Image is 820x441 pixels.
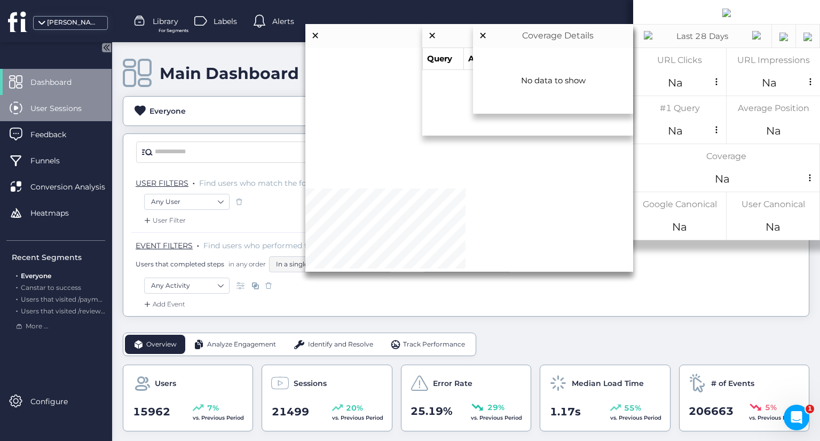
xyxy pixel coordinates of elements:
span: Na [766,220,780,233]
span: 29% [487,401,504,413]
span: No data to show [521,74,586,87]
span: 1.17s [550,404,581,420]
span: 5% [765,401,777,413]
span: vs. Previous Period [471,414,522,421]
span: vs. Previous Period [332,414,383,421]
span: Google Canonical [643,199,717,209]
span: Heatmaps [30,207,85,219]
span: vs. Previous Period [193,414,244,421]
span: Analyze Engagement [207,340,276,350]
span: 55% [624,402,641,414]
span: Sessions [294,377,327,389]
span: Find users who performed these events [203,241,351,250]
span: . [16,270,18,280]
span: . [193,176,195,187]
span: #1 Query [660,103,700,113]
span: × [311,23,320,48]
span: User Sessions [30,103,98,114]
span: vs. Previous Period [749,414,800,421]
th: Query [423,48,464,70]
span: 25.19% [411,403,453,420]
span: USER FILTERS [136,178,188,188]
span: Coverage Details [487,29,628,42]
span: × [428,23,437,48]
span: Overview [146,340,177,350]
span: Users [155,377,176,389]
span: 7% [207,402,219,414]
th: Avg.Pos. [464,48,519,70]
div: Main Dashboard [160,64,299,83]
div: Recent Segments [12,251,105,263]
span: URL Impressions [737,55,810,65]
img: banner_logo.png [722,9,731,17]
span: Labels [214,15,237,27]
span: in any order [226,259,266,269]
nz-select-item: Any Activity [151,278,223,294]
span: Average Position [738,103,809,113]
span: 20% [346,402,363,414]
span: . [16,305,18,315]
span: Feedback [30,129,82,140]
span: For Segments [159,27,188,34]
span: Last 28 Days [676,30,728,43]
img: smartphone.png [803,33,812,41]
span: vs. Previous Period [610,414,661,421]
span: Find users who match the following characteristics [199,178,391,188]
span: URL Clicks [657,55,702,65]
span: Everyone [21,272,51,280]
span: Library [153,15,178,27]
span: Configure [30,396,84,407]
span: Users that visited /review in a single session [21,307,159,315]
span: Conversion Analysis [30,181,121,193]
span: URL Impressions [320,29,628,42]
span: Median Load Time [572,377,644,389]
span: . [197,239,199,249]
div: Everyone [149,105,186,117]
iframe: Intercom live chat [784,405,809,430]
span: . [16,293,18,303]
img: monitor.png [779,33,788,41]
span: Canstar to success [21,283,81,292]
span: 15962 [133,404,170,420]
span: Na [668,76,683,89]
span: 1 [806,405,814,413]
span: User Canonical [742,199,805,209]
div: User Filter [142,215,186,226]
span: Na [762,76,777,89]
nz-select-item: In a single session [276,256,385,272]
span: 206663 [689,403,734,420]
span: Na [672,220,687,233]
span: Na [766,124,781,137]
span: . [16,281,18,292]
span: Na [668,124,683,137]
span: Coverage [706,151,746,161]
span: 21499 [272,404,309,420]
span: Alerts [272,15,294,27]
span: Identify and Resolve [308,340,373,350]
span: Error Rate [433,377,472,389]
img: calendar.png [644,31,652,42]
span: EVENT FILTERS [136,241,193,250]
span: Users that visited /payment in a single session [21,295,167,303]
span: Users that completed steps [136,259,224,269]
span: Funnels [30,155,76,167]
span: More ... [26,321,49,332]
div: [PERSON_NAME][DOMAIN_NAME] [47,18,100,28]
span: Na [715,172,730,185]
img: down-arrow.png [752,31,761,42]
span: Dashboard [30,76,88,88]
nz-select-item: Any User [151,194,223,210]
span: × [478,23,487,48]
div: Add Event [142,299,185,310]
span: # of Events [711,377,754,389]
span: Track Performance [403,340,465,350]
